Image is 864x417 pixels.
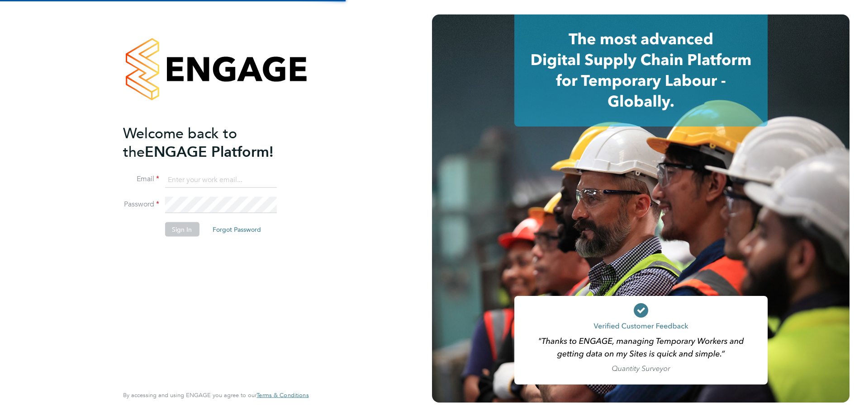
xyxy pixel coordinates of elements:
span: Welcome back to the [123,124,237,160]
span: By accessing and using ENGAGE you agree to our [123,391,309,399]
button: Sign In [165,222,199,237]
a: Terms & Conditions [256,392,309,399]
label: Password [123,200,159,209]
label: Email [123,174,159,184]
input: Enter your work email... [165,172,276,188]
h2: ENGAGE Platform! [123,124,299,161]
button: Forgot Password [205,222,268,237]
